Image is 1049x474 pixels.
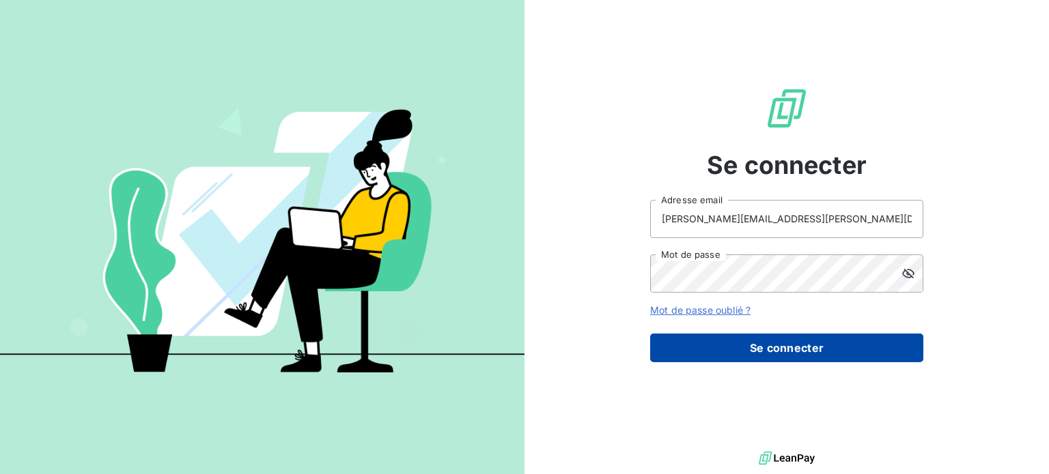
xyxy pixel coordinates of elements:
span: Se connecter [707,147,867,183]
input: placeholder [650,200,923,238]
img: logo [759,448,815,469]
a: Mot de passe oublié ? [650,304,751,316]
img: Logo LeanPay [765,87,809,130]
button: Se connecter [650,334,923,362]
